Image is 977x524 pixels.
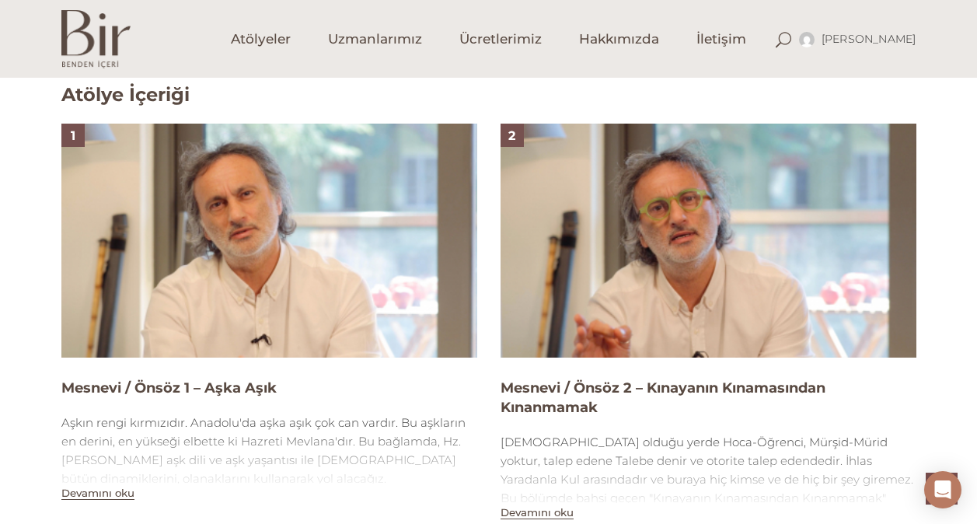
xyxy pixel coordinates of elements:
[696,30,746,48] span: İletişim
[579,30,659,48] span: Hakkımızda
[822,32,916,46] span: [PERSON_NAME]
[508,128,515,143] span: 2
[924,471,961,508] div: Open Intercom Messenger
[71,128,75,143] span: 1
[459,30,542,48] span: Ücretlerimiz
[328,30,422,48] span: Uzmanlarımız
[61,84,190,107] h2: Atölye İçeriği
[61,379,477,398] h4: Mesnevi / Önsöz 1 – Aşka Aşık
[61,414,477,488] div: Aşkın rengi kırmızıdır. Anadolu'da aşka aşık çok can vardır. Bu aşkların en derini, en yükseği el...
[501,506,574,519] button: Devamını oku
[231,30,291,48] span: Atölyeler
[501,379,916,417] h4: Mesnevi / Önsöz 2 – Kınayanın Kınamasından Kınanmamak
[61,487,134,500] button: Devamını oku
